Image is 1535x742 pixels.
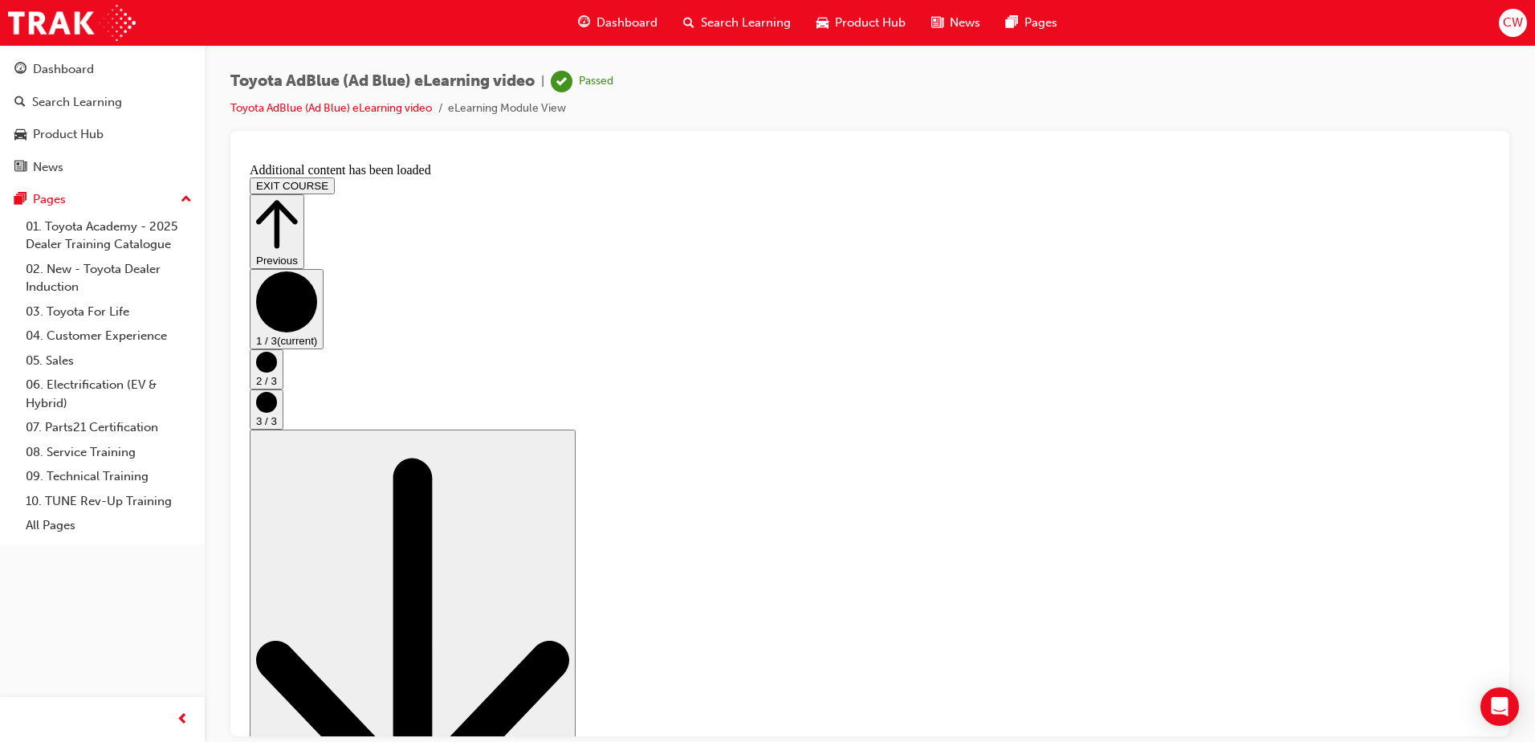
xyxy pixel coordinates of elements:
[19,464,198,489] a: 09. Technical Training
[918,6,993,39] a: news-iconNews
[33,158,63,177] div: News
[32,93,122,112] div: Search Learning
[596,14,658,32] span: Dashboard
[13,218,34,230] span: 2 / 3
[33,60,94,79] div: Dashboard
[19,300,198,324] a: 03. Toyota For Life
[701,14,791,32] span: Search Learning
[6,112,80,193] button: 1 / 3(current)
[6,185,198,214] button: Pages
[230,72,535,91] span: Toyota AdBlue (Ad Blue) eLearning video
[448,100,566,118] li: eLearning Module View
[804,6,918,39] a: car-iconProduct Hub
[1499,9,1527,37] button: CW
[6,6,1247,21] div: Additional content has been loaded
[34,178,74,190] span: (current)
[1024,14,1057,32] span: Pages
[1503,14,1523,32] span: CW
[6,51,198,185] button: DashboardSearch LearningProduct HubNews
[551,71,572,92] span: learningRecordVerb_PASS-icon
[14,161,26,175] span: news-icon
[579,74,613,89] div: Passed
[6,120,198,149] a: Product Hub
[33,190,66,209] div: Pages
[19,214,198,257] a: 01. Toyota Academy - 2025 Dealer Training Catalogue
[931,13,943,33] span: news-icon
[33,125,104,144] div: Product Hub
[13,98,55,110] span: Previous
[6,153,198,182] a: News
[19,489,198,514] a: 10. TUNE Rev-Up Training
[1480,687,1519,726] div: Open Intercom Messenger
[993,6,1070,39] a: pages-iconPages
[541,72,544,91] span: |
[8,5,136,41] img: Trak
[13,259,34,271] span: 3 / 3
[950,14,980,32] span: News
[181,190,192,210] span: up-icon
[19,373,198,415] a: 06. Electrification (EV & Hybrid)
[19,440,198,465] a: 08. Service Training
[6,88,198,117] a: Search Learning
[6,193,40,233] button: 2 / 3
[1006,13,1018,33] span: pages-icon
[578,13,590,33] span: guage-icon
[14,128,26,142] span: car-icon
[13,178,34,190] span: 1 / 3
[14,193,26,207] span: pages-icon
[670,6,804,39] a: search-iconSearch Learning
[6,233,40,273] button: 3 / 3
[230,101,432,115] a: Toyota AdBlue (Ad Blue) eLearning video
[6,38,61,112] button: Previous
[19,257,198,300] a: 02. New - Toyota Dealer Induction
[565,6,670,39] a: guage-iconDashboard
[14,63,26,77] span: guage-icon
[19,415,198,440] a: 07. Parts21 Certification
[6,55,198,84] a: Dashboard
[835,14,906,32] span: Product Hub
[19,513,198,538] a: All Pages
[19,324,198,349] a: 04. Customer Experience
[816,13,829,33] span: car-icon
[14,96,26,110] span: search-icon
[683,13,694,33] span: search-icon
[6,38,1247,710] div: Step controls
[6,21,92,38] button: EXIT COURSE
[19,349,198,373] a: 05. Sales
[177,710,189,730] span: prev-icon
